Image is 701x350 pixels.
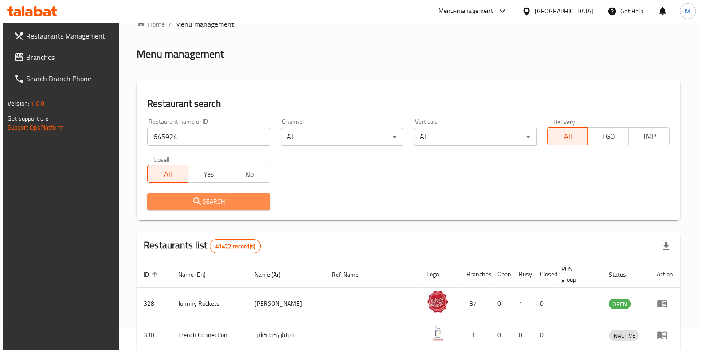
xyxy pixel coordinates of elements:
[147,165,188,183] button: All
[512,288,533,319] td: 1
[628,127,670,145] button: TMP
[175,19,234,29] span: Menu management
[587,127,629,145] button: TGO
[188,165,229,183] button: Yes
[609,330,639,341] span: INACTIVE
[533,261,554,288] th: Closed
[26,31,113,41] span: Restaurants Management
[553,118,576,125] label: Delivery
[147,128,270,146] input: Search for restaurant name or ID..
[151,168,185,181] span: All
[512,261,533,288] th: Busy
[609,299,631,309] span: OPEN
[657,330,673,340] div: Menu
[210,242,260,251] span: 41422 record(s)
[137,288,171,319] td: 328
[459,261,490,288] th: Branches
[414,128,536,146] div: All
[281,128,403,146] div: All
[247,288,325,319] td: [PERSON_NAME]
[7,68,120,89] a: Search Branch Phone
[533,288,554,319] td: 0
[7,47,120,68] a: Branches
[137,47,224,61] h2: Menu management
[26,52,113,63] span: Branches
[609,299,631,309] div: OPEN
[7,25,120,47] a: Restaurants Management
[427,322,449,344] img: French Connection
[561,263,591,285] span: POS group
[153,156,170,162] label: Upsell
[8,122,64,133] a: Support.OpsPlatform
[609,269,638,280] span: Status
[147,97,670,110] h2: Restaurant search
[655,236,677,257] div: Export file
[171,288,247,319] td: Johnny Rockets
[535,6,593,16] div: [GEOGRAPHIC_DATA]
[632,130,666,143] span: TMP
[439,6,493,16] div: Menu-management
[650,261,680,288] th: Action
[154,196,262,207] span: Search
[8,113,48,124] span: Get support on:
[144,269,161,280] span: ID
[210,239,261,253] div: Total records count
[332,269,370,280] span: Ref. Name
[547,127,588,145] button: All
[419,261,459,288] th: Logo
[490,288,512,319] td: 0
[192,168,226,181] span: Yes
[459,288,490,319] td: 37
[147,193,270,210] button: Search
[591,130,625,143] span: TGO
[551,130,585,143] span: All
[8,98,29,109] span: Version:
[685,6,690,16] span: M
[233,168,266,181] span: No
[168,19,172,29] li: /
[31,98,44,109] span: 1.0.0
[26,73,113,84] span: Search Branch Phone
[229,165,270,183] button: No
[255,269,292,280] span: Name (Ar)
[137,19,165,29] a: Home
[657,298,673,309] div: Menu
[427,291,449,313] img: Johnny Rockets
[144,239,261,253] h2: Restaurants list
[490,261,512,288] th: Open
[178,269,217,280] span: Name (En)
[137,19,680,29] nav: breadcrumb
